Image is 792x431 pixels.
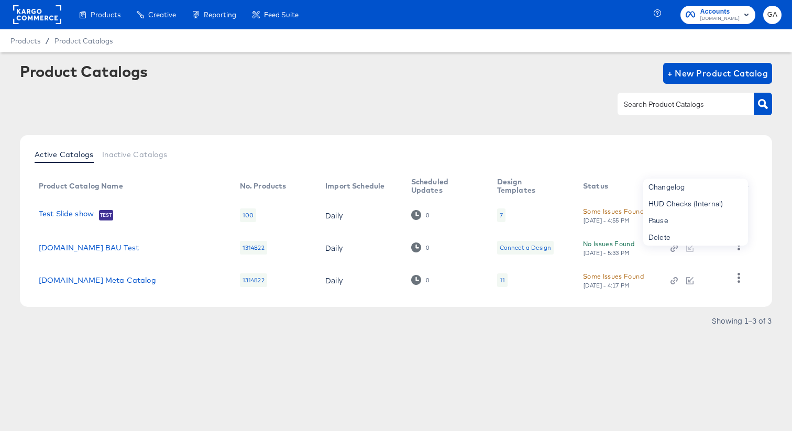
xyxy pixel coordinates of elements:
div: 0 [425,244,430,251]
div: 0 [411,210,430,220]
th: More [721,174,761,199]
td: Daily [317,231,403,264]
div: 7 [500,211,503,219]
div: 0 [425,212,430,219]
div: 11 [500,276,505,284]
div: [DATE] - 4:55 PM [583,217,630,224]
input: Search Product Catalogs [622,98,733,110]
div: Product Catalogs [20,63,148,80]
a: [DOMAIN_NAME] Meta Catalog [39,276,156,284]
div: 1314822 [240,273,267,287]
div: 1314822 [240,241,267,255]
button: GA [763,6,782,24]
span: Accounts [700,6,740,17]
div: Connect a Design [500,244,551,252]
div: Some Issues Found [583,206,644,217]
span: Products [91,10,120,19]
div: HUD Checks (Internal) [643,195,748,212]
div: Pause [643,212,748,229]
span: Creative [148,10,176,19]
div: 7 [497,208,505,222]
div: 0 [411,242,430,252]
span: / [40,37,54,45]
span: Inactive Catalogs [102,150,168,159]
div: Some Issues Found [583,271,644,282]
button: Accounts[DOMAIN_NAME] [680,6,755,24]
th: Status [575,174,662,199]
div: [DATE] - 4:17 PM [583,282,630,289]
span: Active Catalogs [35,150,94,159]
a: Test Slide show [39,209,94,220]
span: Test [99,211,113,219]
div: 0 [425,277,430,284]
a: Product Catalogs [54,37,113,45]
div: 11 [497,273,508,287]
span: + New Product Catalog [667,66,768,81]
a: [DOMAIN_NAME] BAU Test [39,244,139,252]
div: Delete [643,229,748,246]
td: Daily [317,264,403,296]
th: Action [662,174,721,199]
span: Products [10,37,40,45]
div: Showing 1–3 of 3 [711,317,772,324]
span: Feed Suite [264,10,299,19]
div: 0 [411,275,430,285]
td: Daily [317,199,403,231]
span: GA [767,9,777,21]
button: Some Issues Found[DATE] - 4:17 PM [583,271,644,289]
div: Design Templates [497,178,562,194]
div: Connect a Design [497,241,554,255]
div: Scheduled Updates [411,178,476,194]
button: Some Issues Found[DATE] - 4:55 PM [583,206,644,224]
div: Import Schedule [325,182,384,190]
div: 100 [240,208,256,222]
div: Changelog [643,179,748,195]
span: Reporting [204,10,236,19]
div: Product Catalog Name [39,182,123,190]
button: + New Product Catalog [663,63,773,84]
span: [DOMAIN_NAME] [700,15,740,23]
div: No. Products [240,182,287,190]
